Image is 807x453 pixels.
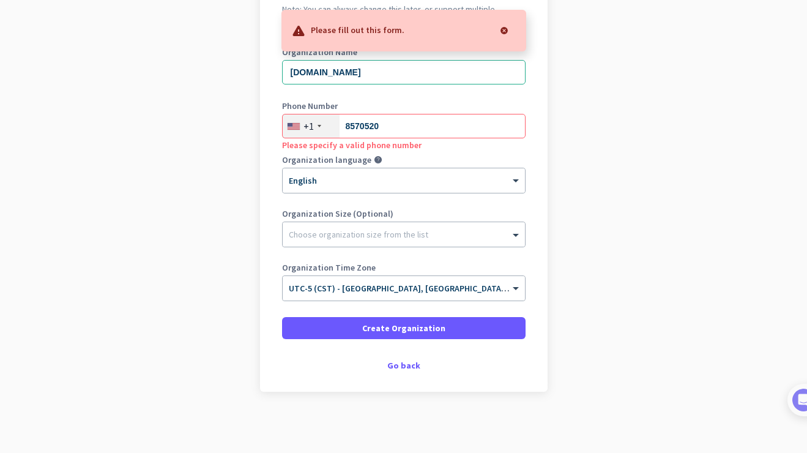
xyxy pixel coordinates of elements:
span: Create Organization [362,322,445,334]
h2: Note: You can always change this later, or support multiple configurations at the same time [282,4,526,26]
label: Phone Number [282,102,526,110]
input: What is the name of your organization? [282,60,526,84]
label: Organization Time Zone [282,263,526,272]
div: +1 [303,120,314,132]
input: 201-555-0123 [282,114,526,138]
p: Please fill out this form. [311,23,404,36]
span: Please specify a valid phone number [282,140,422,151]
label: Organization language [282,155,371,164]
button: Create Organization [282,317,526,339]
label: Organization Size (Optional) [282,209,526,218]
div: Go back [282,361,526,370]
label: Organization Name [282,48,526,56]
i: help [374,155,382,164]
